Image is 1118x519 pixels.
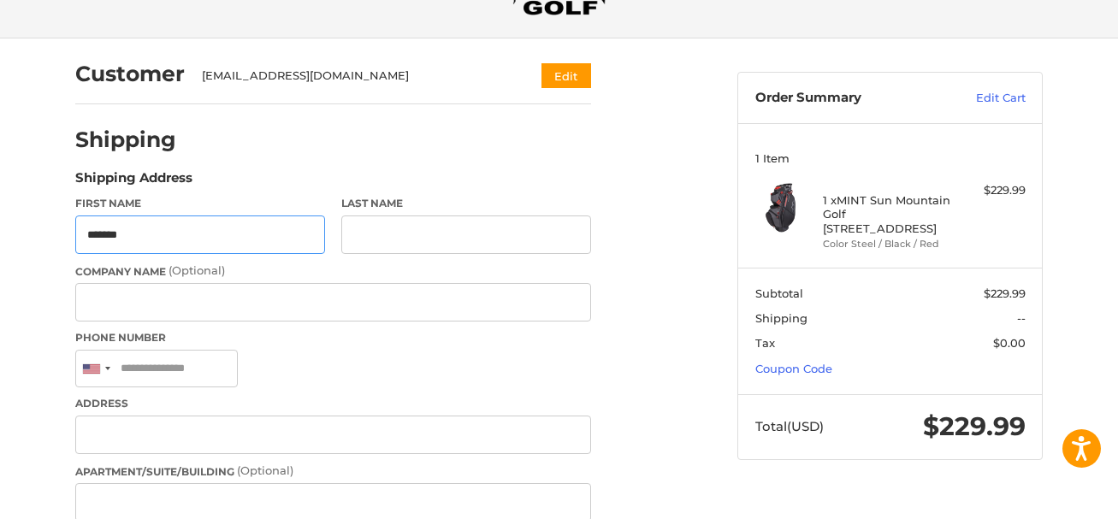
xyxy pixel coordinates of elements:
button: Edit [541,63,591,88]
small: (Optional) [169,263,225,277]
div: [EMAIL_ADDRESS][DOMAIN_NAME] [202,68,509,85]
span: -- [1017,311,1026,325]
h4: 1 x MINT Sun Mountain Golf [STREET_ADDRESS] [823,193,954,235]
label: Address [75,396,591,411]
label: Phone Number [75,330,591,345]
a: Coupon Code [755,362,832,375]
label: Last Name [341,196,591,211]
span: Shipping [755,311,807,325]
a: Edit Cart [939,90,1026,107]
span: $0.00 [993,336,1026,350]
iframe: Google Customer Reviews [977,473,1118,519]
div: $229.99 [958,182,1026,199]
small: (Optional) [237,463,293,477]
h3: 1 Item [755,151,1026,165]
h2: Shipping [75,127,176,153]
div: United States: +1 [76,351,115,387]
span: Tax [755,336,775,350]
legend: Shipping Address [75,168,192,196]
label: Apartment/Suite/Building [75,463,591,480]
h3: Order Summary [755,90,939,107]
span: Total (USD) [755,418,824,434]
label: First Name [75,196,325,211]
li: Color Steel / Black / Red [823,237,954,251]
h2: Customer [75,61,185,87]
span: Subtotal [755,286,803,300]
span: $229.99 [923,410,1026,442]
label: Company Name [75,262,591,280]
span: $229.99 [984,286,1026,300]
